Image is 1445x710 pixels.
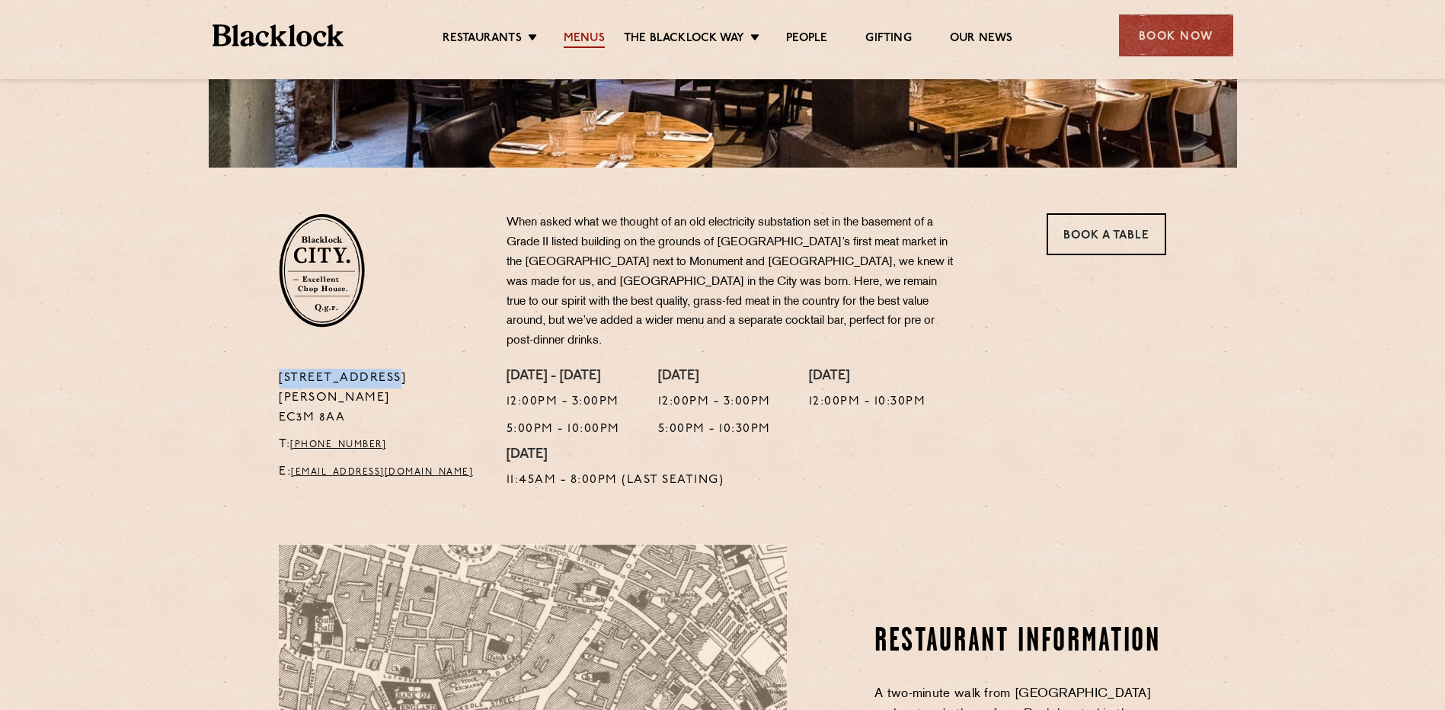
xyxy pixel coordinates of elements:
a: The Blacklock Way [624,31,744,48]
a: Book a Table [1047,213,1166,255]
a: People [786,31,827,48]
p: 12:00pm - 3:00pm [658,392,771,412]
a: Menus [564,31,605,48]
h4: [DATE] [658,369,771,385]
a: [PHONE_NUMBER] [290,440,386,449]
img: BL_Textured_Logo-footer-cropped.svg [213,24,344,46]
div: Book Now [1119,14,1233,56]
p: E: [279,462,484,482]
p: When asked what we thought of an old electricity substation set in the basement of a Grade II lis... [507,213,956,351]
img: City-stamp-default.svg [279,213,365,328]
p: 5:00pm - 10:30pm [658,420,771,440]
h4: [DATE] [507,447,724,464]
p: 11:45am - 8:00pm (Last Seating) [507,471,724,491]
a: Restaurants [443,31,522,48]
p: T: [279,435,484,455]
h4: [DATE] [809,369,926,385]
h4: [DATE] - [DATE] [507,369,620,385]
a: [EMAIL_ADDRESS][DOMAIN_NAME] [291,468,473,477]
p: 12:00pm - 3:00pm [507,392,620,412]
h2: Restaurant Information [874,623,1166,661]
a: Our News [950,31,1013,48]
a: Gifting [865,31,911,48]
p: 12:00pm - 10:30pm [809,392,926,412]
p: [STREET_ADDRESS][PERSON_NAME] EC3M 8AA [279,369,484,428]
p: 5:00pm - 10:00pm [507,420,620,440]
